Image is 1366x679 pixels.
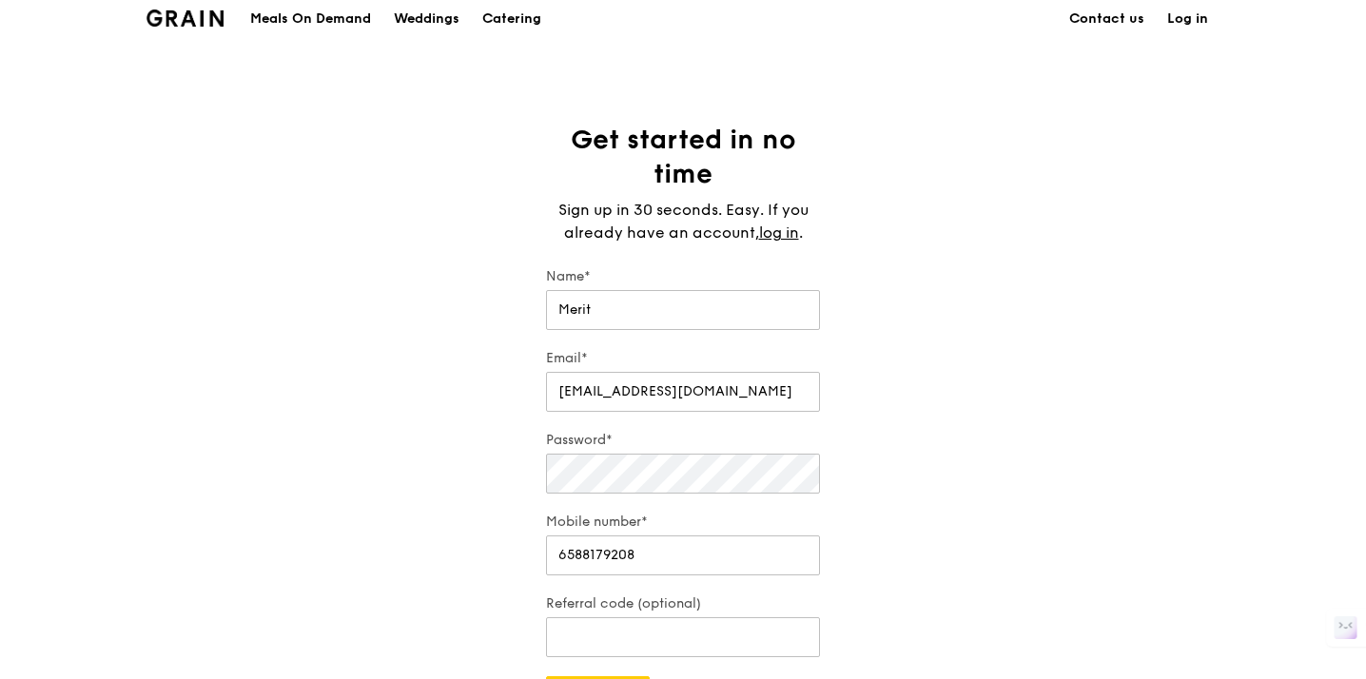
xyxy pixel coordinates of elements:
[146,10,224,27] img: Grain
[546,349,820,368] label: Email*
[558,201,809,242] span: Sign up in 30 seconds. Easy. If you already have an account,
[546,513,820,532] label: Mobile number*
[799,223,803,242] span: .
[759,222,799,244] a: log in
[546,123,820,191] h1: Get started in no time
[546,594,820,613] label: Referral code (optional)
[546,431,820,450] label: Password*
[546,267,820,286] label: Name*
